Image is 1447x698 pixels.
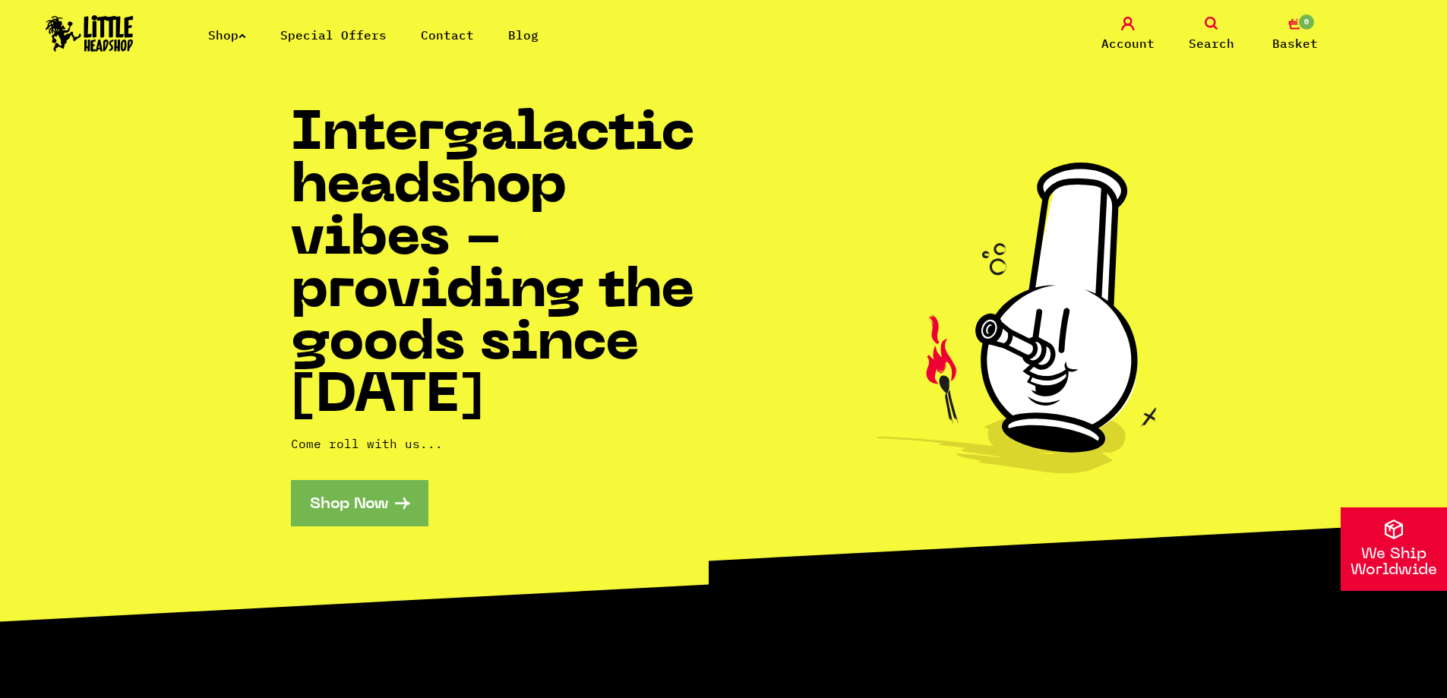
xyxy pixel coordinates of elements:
[1174,17,1250,52] a: Search
[208,27,246,43] a: Shop
[280,27,387,43] a: Special Offers
[291,480,428,526] a: Shop Now
[1189,34,1234,52] span: Search
[421,27,474,43] a: Contact
[1101,34,1155,52] span: Account
[1297,13,1316,31] span: 0
[1272,34,1318,52] span: Basket
[46,15,134,52] img: Little Head Shop Logo
[291,434,724,453] p: Come roll with us...
[1257,17,1333,52] a: 0 Basket
[508,27,539,43] a: Blog
[291,109,724,424] h1: Intergalactic headshop vibes - providing the goods since [DATE]
[1341,547,1447,579] p: We Ship Worldwide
